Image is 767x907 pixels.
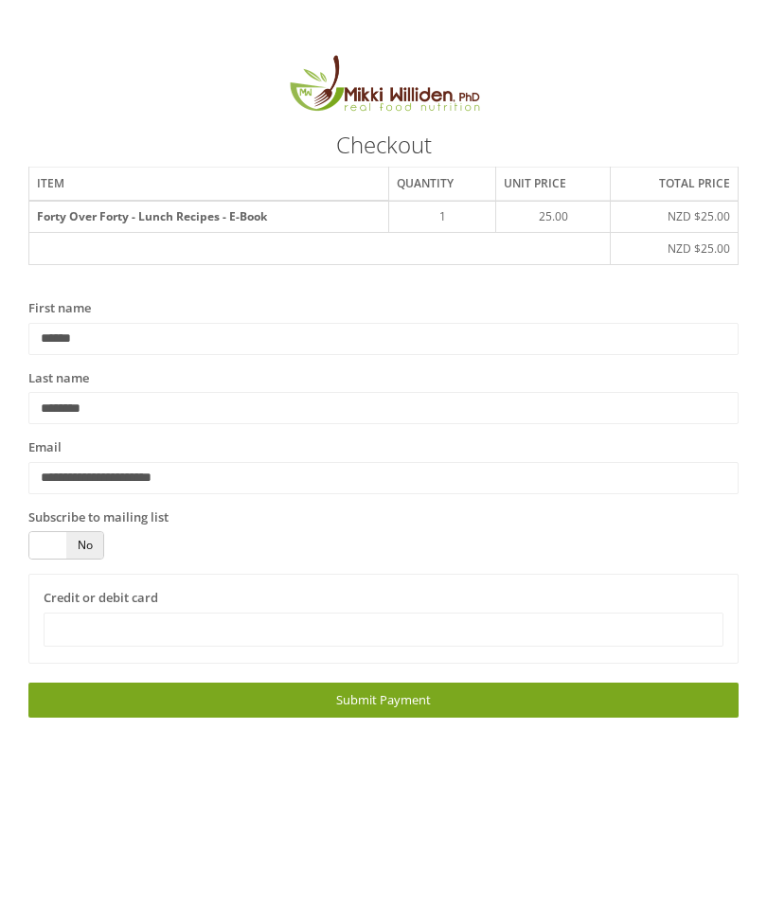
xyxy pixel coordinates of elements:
[28,683,739,718] a: Submit Payment
[495,168,610,201] th: Unit price
[389,201,496,233] td: 1
[495,201,610,233] td: 25.00
[389,168,496,201] th: Quantity
[56,622,711,638] iframe: Secure card payment input frame
[28,299,91,318] label: First name
[276,52,491,123] img: MikkiLogoMain.png
[29,168,389,201] th: Item
[611,168,739,201] th: Total price
[611,233,739,265] td: NZD $25.00
[44,589,158,608] label: Credit or debit card
[66,532,103,559] span: No
[29,201,389,233] th: Forty Over Forty - Lunch Recipes - E-Book
[611,201,739,233] td: NZD $25.00
[28,508,169,527] label: Subscribe to mailing list
[28,369,89,388] label: Last name
[28,133,739,157] h3: Checkout
[28,438,62,457] label: Email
